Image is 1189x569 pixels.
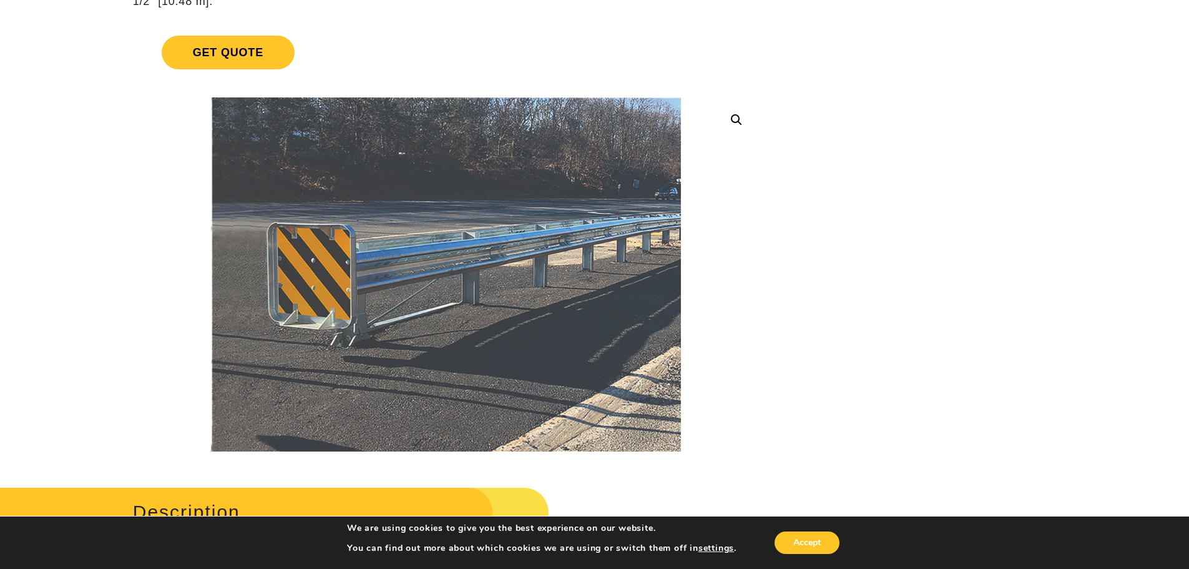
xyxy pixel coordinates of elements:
[133,21,759,84] a: Get Quote
[347,523,736,534] p: We are using cookies to give you the best experience on our website.
[698,543,734,554] button: settings
[162,36,295,69] span: Get Quote
[347,543,736,554] p: You can find out more about which cookies we are using or switch them off in .
[775,532,839,554] button: Accept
